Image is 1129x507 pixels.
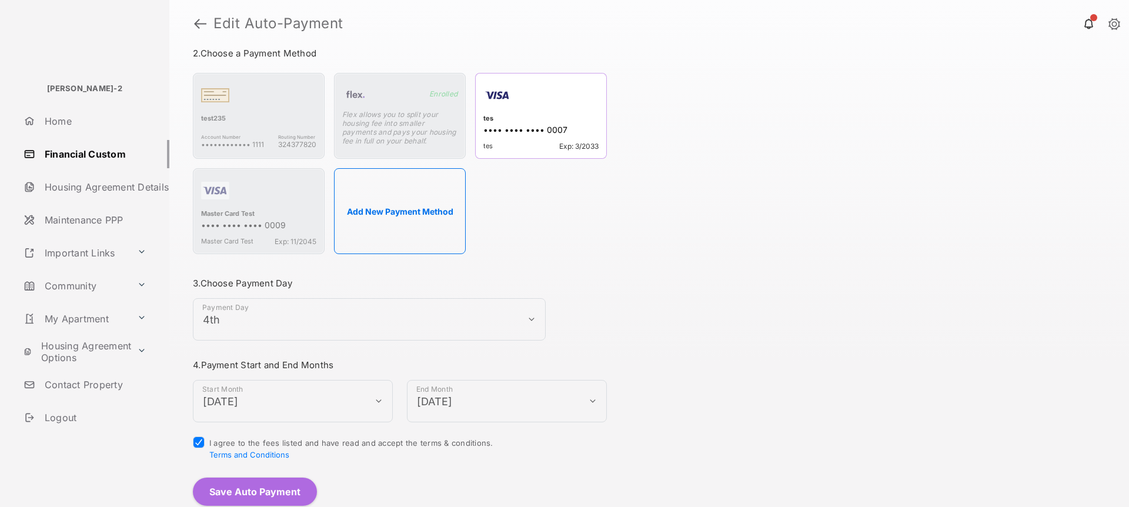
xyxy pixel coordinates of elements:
[19,403,169,432] a: Logout
[209,450,289,459] button: I agree to the fees listed and have read and accept the terms & conditions.
[19,371,169,399] a: Contact Property
[201,237,253,246] span: Master Card Test
[19,173,169,201] a: Housing Agreement Details
[193,278,607,289] h3: 3. Choose Payment Day
[193,168,325,254] div: Master Card Test•••• •••• •••• 0009Master Card TestExp: 11/2045
[278,134,316,140] span: Routing Number
[201,220,316,232] div: •••• •••• •••• 0009
[201,209,316,220] div: Master Card Test
[483,142,493,151] span: tes
[559,142,599,151] span: Exp: 3/2033
[19,206,169,234] a: Maintenance PPP
[19,107,169,135] a: Home
[193,478,317,506] button: Save Auto Payment
[193,73,325,159] div: test235Account Number•••••••••••• 1111Routing Number324377820
[213,16,343,31] strong: Edit Auto-Payment
[483,114,599,125] div: tes
[275,237,316,246] span: Exp: 11/2045
[193,48,607,59] h3: 2. Choose a Payment Method
[19,140,169,168] a: Financial Custom
[47,83,122,95] p: [PERSON_NAME]-2
[19,239,132,267] a: Important Links
[475,73,607,159] div: tes•••• •••• •••• 0007tesExp: 3/2033
[209,438,493,459] span: I agree to the fees listed and have read and accept the terms & conditions.
[193,359,607,371] h3: 4. Payment Start and End Months
[19,305,132,333] a: My Apartment
[334,168,466,254] button: Add New Payment Method
[483,125,599,137] div: •••• •••• •••• 0007
[201,140,264,149] span: •••••••••••• 1111
[19,272,132,300] a: Community
[278,140,316,149] span: 324377820
[201,114,316,125] div: test235
[19,338,132,366] a: Housing Agreement Options
[201,134,264,140] span: Account Number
